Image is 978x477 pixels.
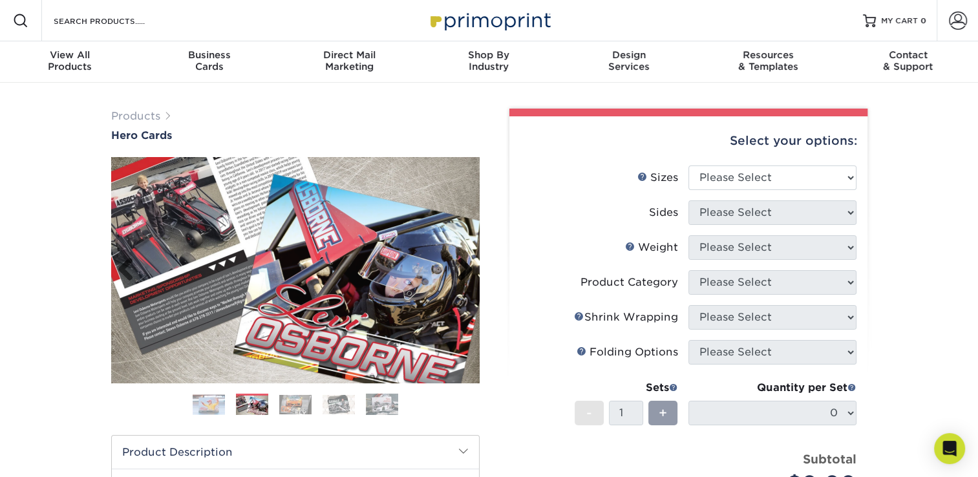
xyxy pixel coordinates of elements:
div: & Support [838,49,978,72]
div: & Templates [699,49,838,72]
a: DesignServices [559,41,699,83]
div: Open Intercom Messenger [934,433,965,464]
div: Product Category [580,275,678,290]
div: Cards [140,49,279,72]
div: Industry [419,49,558,72]
span: Design [559,49,699,61]
a: Hero Cards [111,129,480,142]
span: Resources [699,49,838,61]
div: Quantity per Set [688,380,856,396]
span: - [586,403,592,423]
a: Contact& Support [838,41,978,83]
a: BusinessCards [140,41,279,83]
div: Sides [649,205,678,220]
span: Shop By [419,49,558,61]
input: SEARCH PRODUCTS..... [52,13,178,28]
img: Hero Cards 04 [323,395,355,414]
div: Sets [575,380,678,396]
a: Products [111,110,160,122]
a: Resources& Templates [699,41,838,83]
img: Hero Cards 01 [193,394,225,414]
div: Sizes [637,170,678,185]
div: Weight [625,240,678,255]
div: Services [559,49,699,72]
span: 0 [920,16,926,25]
img: Hero Cards 02 [236,396,268,415]
div: Folding Options [577,344,678,360]
span: Contact [838,49,978,61]
a: Direct MailMarketing [279,41,419,83]
span: MY CART [881,16,918,26]
iframe: Google Customer Reviews [3,438,110,472]
a: Shop ByIndustry [419,41,558,83]
strong: Subtotal [803,452,856,466]
h2: Product Description [112,436,479,469]
img: Primoprint [425,6,554,34]
span: + [659,403,667,423]
div: Marketing [279,49,419,72]
img: Hero Cards 02 [111,157,480,383]
img: Hero Cards 05 [366,394,398,416]
div: Select your options: [520,116,857,165]
span: Business [140,49,279,61]
img: Hero Cards 03 [279,395,312,414]
span: Direct Mail [279,49,419,61]
div: Shrink Wrapping [574,310,678,325]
